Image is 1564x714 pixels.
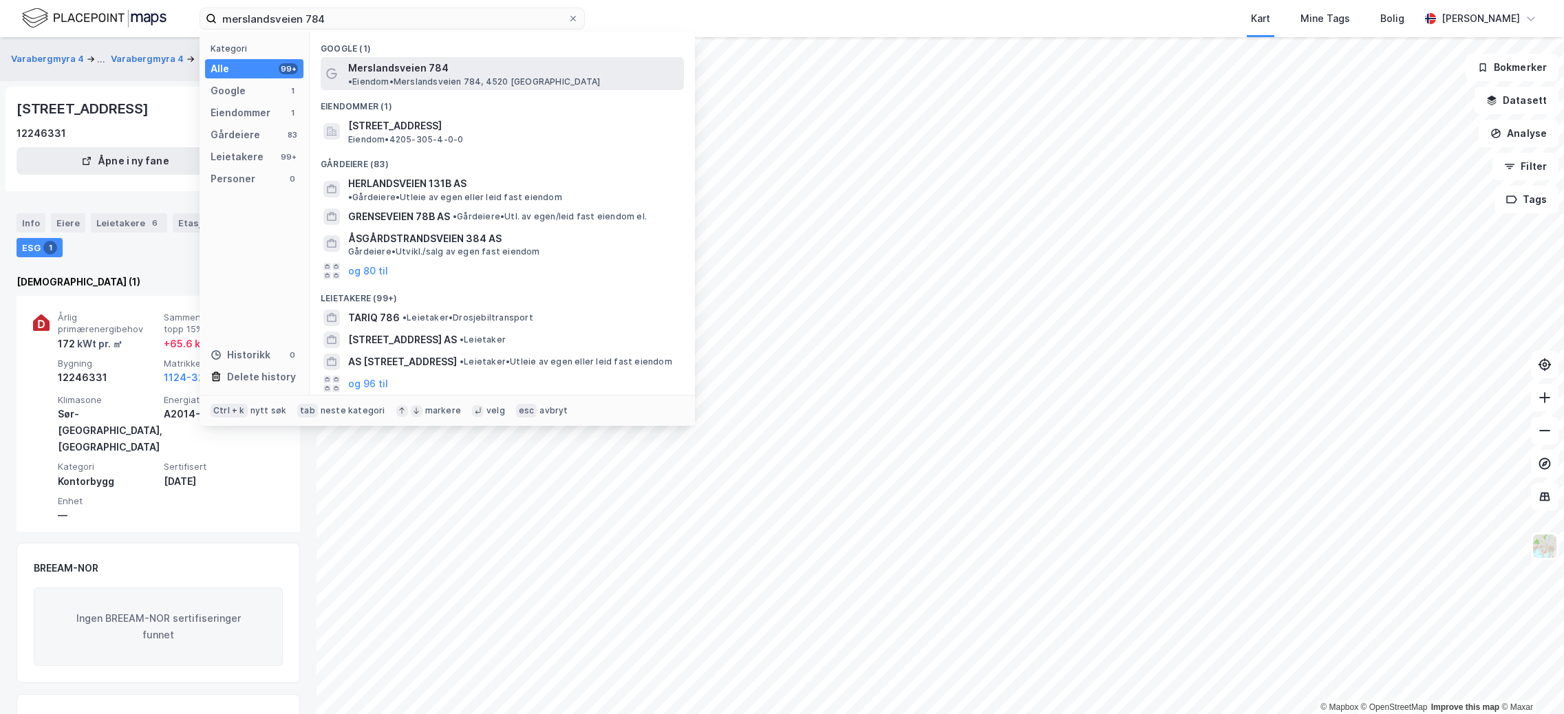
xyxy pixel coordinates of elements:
span: Bygning [58,358,158,369]
span: Sammenlignet med topp 15% [164,312,264,336]
span: • [460,356,464,367]
div: ... [97,51,105,67]
div: 1 [43,241,57,255]
span: Eiendom • 4205-305-4-0-0 [348,134,463,145]
div: Leietakere [211,149,264,165]
button: Bokmerker [1466,54,1558,81]
a: OpenStreetMap [1361,702,1428,712]
div: BREEAM-NOR [34,560,98,576]
div: 0 [287,173,298,184]
span: ÅSGÅRDSTRANDSVEIEN 384 AS [348,230,678,247]
a: Improve this map [1431,702,1499,712]
div: Google [211,83,246,99]
div: 99+ [279,63,298,74]
span: AS [STREET_ADDRESS] [348,354,457,370]
div: [PERSON_NAME] [1442,10,1520,27]
iframe: Chat Widget [1495,648,1564,714]
span: Leietaker • Drosjebiltransport [403,312,533,323]
span: Leietaker [460,334,506,345]
div: 1 [287,85,298,96]
div: 83 [287,129,298,140]
div: neste kategori [321,405,385,416]
span: • [453,211,457,221]
div: Bolig [1380,10,1404,27]
div: + 65.6 kWt pr. ㎡ [164,336,240,352]
span: Enhet [58,495,158,507]
div: 0 [287,349,298,360]
div: tab [297,404,318,418]
img: logo.f888ab2527a4732fd821a326f86c7f29.svg [22,6,167,30]
div: Alle [211,61,229,77]
span: Matrikkel [164,358,264,369]
div: Etasjer og enheter [178,217,263,229]
div: Leietakere [91,213,167,232]
div: Delete history [227,369,296,385]
div: Eiendommer (1) [310,90,695,115]
div: 12246331 [58,369,158,386]
span: Gårdeiere • Utleie av egen eller leid fast eiendom [348,192,562,203]
span: [STREET_ADDRESS] [348,118,678,134]
span: • [348,192,352,202]
div: 172 [58,336,122,352]
img: Z [1532,533,1558,559]
span: Leietaker • Utleie av egen eller leid fast eiendom [460,356,672,367]
div: Eiendommer [211,105,270,121]
div: 99+ [279,151,298,162]
a: Mapbox [1320,702,1358,712]
div: avbryt [539,405,568,416]
div: Gårdeiere (83) [310,148,695,173]
div: [STREET_ADDRESS] [17,98,151,120]
span: Gårdeiere • Utl. av egen/leid fast eiendom el. [453,211,647,222]
div: Sør-[GEOGRAPHIC_DATA], [GEOGRAPHIC_DATA] [58,406,158,455]
button: Varabergmyra 4 [111,52,186,66]
span: • [403,312,407,323]
div: Historikk [211,347,270,363]
div: Leietakere (99+) [310,282,695,307]
span: Eiendom • Merslandsveien 784, 4520 [GEOGRAPHIC_DATA] [348,76,600,87]
span: Årlig primærenergibehov [58,312,158,336]
div: A2014-505234 [164,406,264,422]
span: • [460,334,464,345]
button: Filter [1492,153,1558,180]
div: Google (1) [310,32,695,57]
div: Ingen BREEAM-NOR sertifiseringer funnet [34,587,283,666]
button: 1124-32-476-0-0 [164,369,253,386]
button: Analyse [1479,120,1558,147]
div: Kart [1251,10,1270,27]
div: 1 [287,107,298,118]
div: Kontrollprogram for chat [1495,648,1564,714]
button: Varabergmyra 4 [11,51,87,67]
span: GRENSEVEIEN 78B AS [348,208,450,225]
div: — [58,507,158,523]
span: Klimasone [58,394,158,406]
div: Kategori [211,43,303,54]
div: ESG [17,238,63,257]
div: Mine Tags [1300,10,1350,27]
span: • [348,76,352,87]
span: HERLANDSVEIEN 131B AS [348,175,467,192]
div: Kontorbygg [58,473,158,490]
span: [STREET_ADDRESS] AS [348,332,457,348]
div: Eiere [51,213,85,232]
div: markere [425,405,461,416]
button: Datasett [1475,87,1558,114]
span: Kategori [58,461,158,473]
div: [DATE] [164,473,264,490]
div: Info [17,213,45,232]
button: Tags [1495,186,1558,213]
button: og 80 til [348,263,388,279]
span: Gårdeiere • Utvikl./salg av egen fast eiendom [348,246,540,257]
button: og 96 til [348,376,388,392]
span: Merslandsveien 784 [348,60,449,76]
input: Søk på adresse, matrikkel, gårdeiere, leietakere eller personer [217,8,568,29]
div: Ctrl + k [211,404,248,418]
div: esc [516,404,537,418]
div: kWt pr. ㎡ [75,336,122,352]
div: Gårdeiere [211,127,260,143]
span: Energiattest [164,394,264,406]
div: Personer [211,171,255,187]
span: Sertifisert [164,461,264,473]
div: velg [486,405,505,416]
div: 6 [148,216,162,230]
span: TARIQ 786 [348,310,400,326]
